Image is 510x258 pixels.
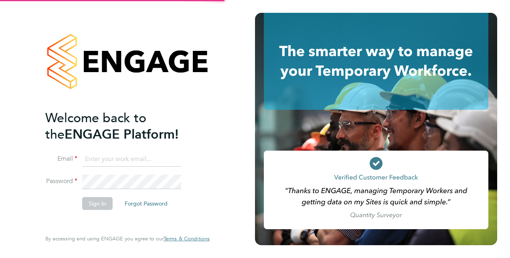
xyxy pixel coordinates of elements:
[45,110,202,143] h2: ENGAGE Platform!
[45,155,77,163] label: Email
[118,197,174,210] button: Forgot Password
[45,177,77,185] label: Password
[164,236,210,242] a: Terms & Conditions
[164,235,210,242] span: Terms & Conditions
[45,235,210,242] span: By accessing and using ENGAGE you agree to our
[45,110,146,142] span: Welcome back to the
[82,197,113,210] button: Sign In
[82,152,181,167] input: Enter your work email...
